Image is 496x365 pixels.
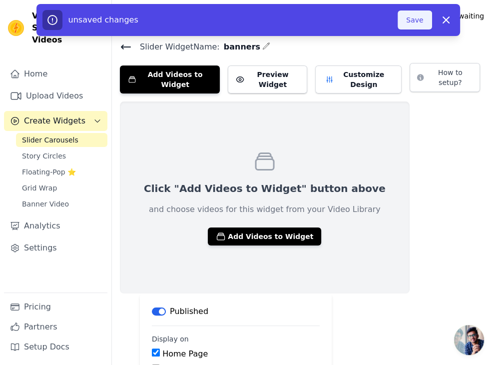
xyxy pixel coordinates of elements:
span: Grid Wrap [22,183,57,193]
span: Slider Carousels [22,135,78,145]
a: Setup Docs [4,337,107,357]
p: Published [170,305,208,317]
a: Floating-Pop ⭐ [16,165,107,179]
span: Slider Widget Name: [132,41,220,53]
span: banners [220,41,260,53]
a: Grid Wrap [16,181,107,195]
span: Story Circles [22,151,66,161]
p: Click "Add Videos to Widget" button above [144,181,386,195]
button: Create Widgets [4,111,107,131]
span: Create Widgets [24,115,85,127]
a: How to setup? [410,75,480,84]
a: Pricing [4,297,107,317]
a: Slider Carousels [16,133,107,147]
span: Floating-Pop ⭐ [22,167,76,177]
span: Banner Video [22,199,69,209]
a: Partners [4,317,107,337]
button: Customize Design [315,65,402,93]
button: How to setup? [410,63,480,92]
a: Open chat [454,325,484,355]
button: Save [398,10,432,29]
legend: Display on [152,334,189,344]
button: Add Videos to Widget [120,65,220,93]
p: and choose videos for this widget from your Video Library [149,203,381,215]
a: Settings [4,238,107,258]
span: unsaved changes [68,15,138,24]
a: Upload Videos [4,86,107,106]
a: Story Circles [16,149,107,163]
label: Home Page [162,349,208,358]
button: Preview Widget [228,65,307,93]
button: Add Videos to Widget [208,227,321,245]
a: Banner Video [16,197,107,211]
div: Edit Name [262,40,270,53]
a: Analytics [4,216,107,236]
a: Home [4,64,107,84]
